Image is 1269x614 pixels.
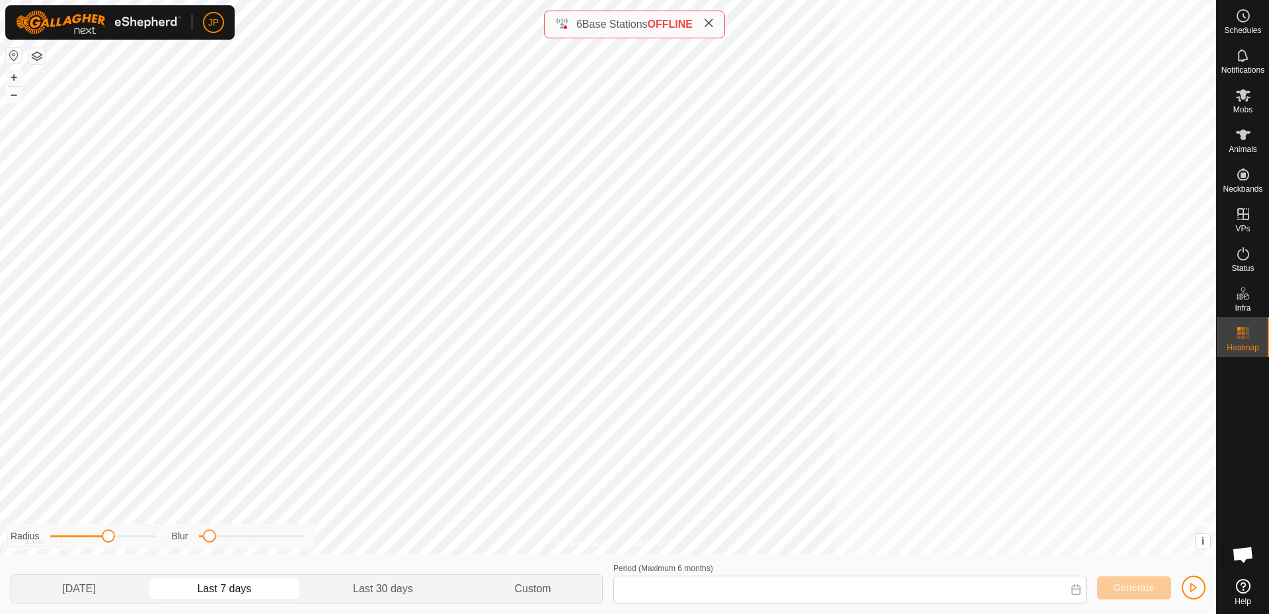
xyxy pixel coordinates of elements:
[556,537,605,549] a: Privacy Policy
[1235,597,1251,605] span: Help
[621,537,660,549] a: Contact Us
[1235,225,1250,233] span: VPs
[1217,574,1269,611] a: Help
[515,581,551,597] span: Custom
[1229,145,1257,153] span: Animals
[1231,264,1254,272] span: Status
[62,581,95,597] span: [DATE]
[353,581,413,597] span: Last 30 days
[648,19,693,30] span: OFFLINE
[1202,535,1204,547] span: i
[1233,106,1252,114] span: Mobs
[582,19,648,30] span: Base Stations
[208,16,219,30] span: JP
[1235,304,1250,312] span: Infra
[11,529,40,543] label: Radius
[29,48,45,64] button: Map Layers
[1196,534,1210,549] button: i
[6,48,22,63] button: Reset Map
[1223,535,1263,574] div: Open chat
[1224,26,1261,34] span: Schedules
[172,529,188,543] label: Blur
[1114,582,1155,593] span: Generate
[1227,344,1259,352] span: Heatmap
[613,564,713,573] label: Period (Maximum 6 months)
[197,581,251,597] span: Last 7 days
[16,11,181,34] img: Gallagher Logo
[1097,576,1171,599] button: Generate
[6,69,22,85] button: +
[1221,66,1264,74] span: Notifications
[6,87,22,102] button: –
[576,19,582,30] span: 6
[1223,185,1262,193] span: Neckbands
